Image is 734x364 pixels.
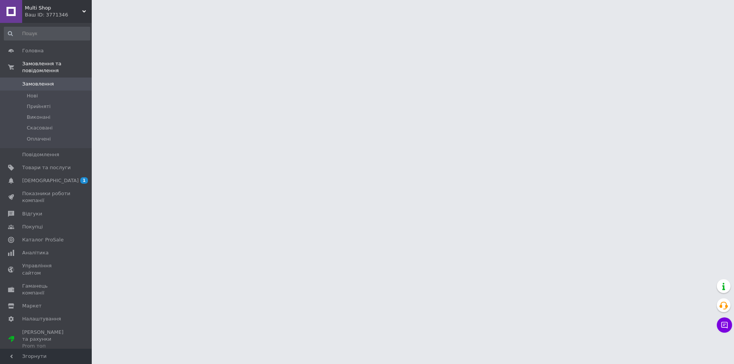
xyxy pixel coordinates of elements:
span: Виконані [27,114,50,121]
span: Multi Shop [25,5,82,11]
span: Управління сайтом [22,262,71,276]
span: Нові [27,92,38,99]
button: Чат з покупцем [717,317,732,333]
span: Товари та послуги [22,164,71,171]
input: Пошук [4,27,90,40]
span: Каталог ProSale [22,236,63,243]
span: Маркет [22,303,42,309]
span: Аналітика [22,249,49,256]
span: Скасовані [27,125,53,131]
span: Налаштування [22,315,61,322]
span: [DEMOGRAPHIC_DATA] [22,177,79,184]
div: Prom топ [22,343,71,349]
span: Оплачені [27,136,51,142]
span: Прийняті [27,103,50,110]
span: Головна [22,47,44,54]
span: 1 [80,177,88,184]
span: Гаманець компанії [22,283,71,296]
span: Замовлення та повідомлення [22,60,92,74]
div: Ваш ID: 3771346 [25,11,92,18]
span: [PERSON_NAME] та рахунки [22,329,71,350]
span: Замовлення [22,81,54,87]
span: Відгуки [22,210,42,217]
span: Покупці [22,223,43,230]
span: Повідомлення [22,151,59,158]
span: Показники роботи компанії [22,190,71,204]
